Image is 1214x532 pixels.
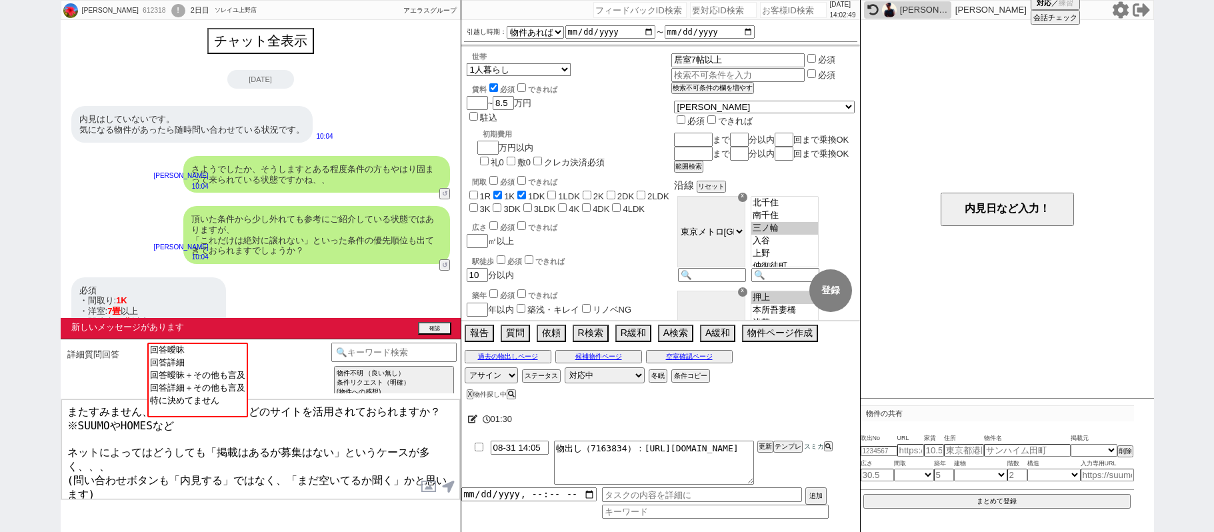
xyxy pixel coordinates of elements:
input: 東京都港区海岸３ [944,444,984,457]
button: A緩和 [700,325,735,342]
p: [PERSON_NAME] [154,242,209,253]
span: 住所 [944,433,984,444]
div: 頂いた条件から少し外れても参考にご紹介している状態ではありますが、 「これだけは絶対に譲れない」といった条件の優先順位も出てきておられますでしょうか？ [183,206,450,263]
input: 1234567 [861,446,897,456]
button: 物件ページ作成 [742,325,818,342]
span: 回まで乗換OK [793,149,849,159]
label: 1R [480,191,491,201]
img: 0h4hRYd1jia0d_IENtDiIVOA9waC1cUTJVBhNxJkMlNyJFRXkZBBMjdE10NHZLRy5GAEYsIUolMyVzMxwhYXaXc3gQNXBGEig... [882,3,897,17]
span: 物件名 [984,433,1071,444]
span: 入力専用URL [1081,459,1134,469]
input: 検索不可条件を入力 [671,68,805,82]
div: 必須 ・間取り: ・洋室: 以上 ・駅徒歩 以内 ・ 希望 ・ 造 ・ 駅にアクセスしやすいエリア 上記になります。 [71,277,226,408]
label: 2DK [617,191,634,201]
input: フィードバックID検索 [593,2,687,18]
label: 3LDK [534,204,556,214]
button: ステータス [522,369,561,383]
input: https://suumo.jp/chintai/jnc_000022489271 [897,444,924,457]
label: 〜 [657,29,663,36]
button: R検索 [573,325,609,342]
span: 必須 [500,85,515,93]
label: 1DK [528,191,545,201]
div: 2日目 [191,5,209,16]
option: 本所吾妻橋 [751,304,818,317]
input: 2 [1007,469,1027,481]
input: できれば [517,83,526,92]
label: リノベNG [593,305,632,315]
button: 確認 [418,322,451,335]
input: 検索不可条件を入力 [671,53,805,67]
input: タスクの内容を詳細に [602,487,802,502]
input: できれば [517,176,526,185]
p: 14:02:49 [830,10,856,21]
span: 7畳 [107,306,121,316]
option: 上野 [751,247,818,260]
label: 3DK [503,204,520,214]
span: 階数 [1007,459,1027,469]
span: 会話チェック [1033,13,1077,23]
label: できれば [515,291,557,299]
span: 家賃 [924,433,944,444]
p: 物件の共有 [861,405,1134,421]
div: 駅徒歩 [472,253,671,267]
div: 間取 [472,174,671,187]
span: 新しいメッセージがあります [71,322,418,335]
input: できれば [517,221,526,230]
span: 構造 [1027,459,1081,469]
p: 10:04 [154,181,209,192]
label: 礼0 [491,157,504,167]
label: できれば [705,116,753,126]
input: https://suumo.jp/chintai/jnc_000022489271 [1081,469,1134,481]
button: ↺ [439,259,450,271]
img: 0hLF9k7PUeE2kUEgA7G2BtFmRCEAM3Y0p7PSMICHYQGVsodQNqaCFZXXQQGgovI1M6O3EMCnMRSV0YAWQPCkTvXRMiTV4tJlA... [63,3,78,18]
span: 必須 [500,291,515,299]
label: できれば [522,257,565,265]
label: 1K [504,191,515,201]
label: 4LDK [623,204,645,214]
span: 15分 [114,317,132,327]
option: 回答詳細 [149,357,247,369]
option: 回答詳細＋その他も言及 [149,382,247,395]
div: ソレイユ上野店 [215,5,257,16]
option: 入谷 [751,235,818,247]
label: 1LDK [558,191,580,201]
input: 🔍キーワード検索 [331,343,457,362]
span: 必須 [500,223,515,231]
div: ☓ [738,193,747,202]
div: 賃料 [472,81,557,95]
button: R緩和 [615,325,651,342]
button: 条件コピー [671,369,710,383]
div: 万円以内 [477,124,605,169]
div: 世帯 [472,52,671,62]
span: 掲載元 [1071,433,1089,444]
div: 年以内 [467,287,671,317]
div: まで 分以内 [674,147,855,161]
p: 10:04 [154,252,209,263]
input: サンハイム田町 [984,444,1071,457]
span: 回まで乗換OK [793,135,849,145]
p: [PERSON_NAME] [154,171,209,181]
div: ☓ [738,287,747,297]
span: スミカ [803,443,824,450]
div: まで 分以内 [674,133,855,147]
option: 南千住 [751,209,818,222]
button: 候補物件ページ [555,350,642,363]
div: さようでしたか、そうしますとある程度条件の方もやはり固まって来られている状態ですかね、、 [183,156,450,193]
label: できれば [515,178,557,186]
input: お客様ID検索 [760,2,827,18]
option: 回答曖昧 [149,344,247,357]
input: キーワード [602,505,829,519]
span: 吹出No [861,433,897,444]
button: 範囲検索 [674,161,703,173]
div: 612318 [139,5,169,16]
p: [PERSON_NAME] [955,5,1027,15]
label: クレカ決済必須 [544,157,605,167]
button: テンプレ [773,441,803,453]
label: 敷0 [517,157,531,167]
div: [PERSON_NAME] [80,5,139,16]
option: 回答曖昧＋その他も言及 [149,369,247,382]
option: 特に決めてません [149,395,247,407]
label: できれば [515,223,557,231]
button: リセット [697,181,726,193]
div: 物件探し中 [467,391,520,398]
